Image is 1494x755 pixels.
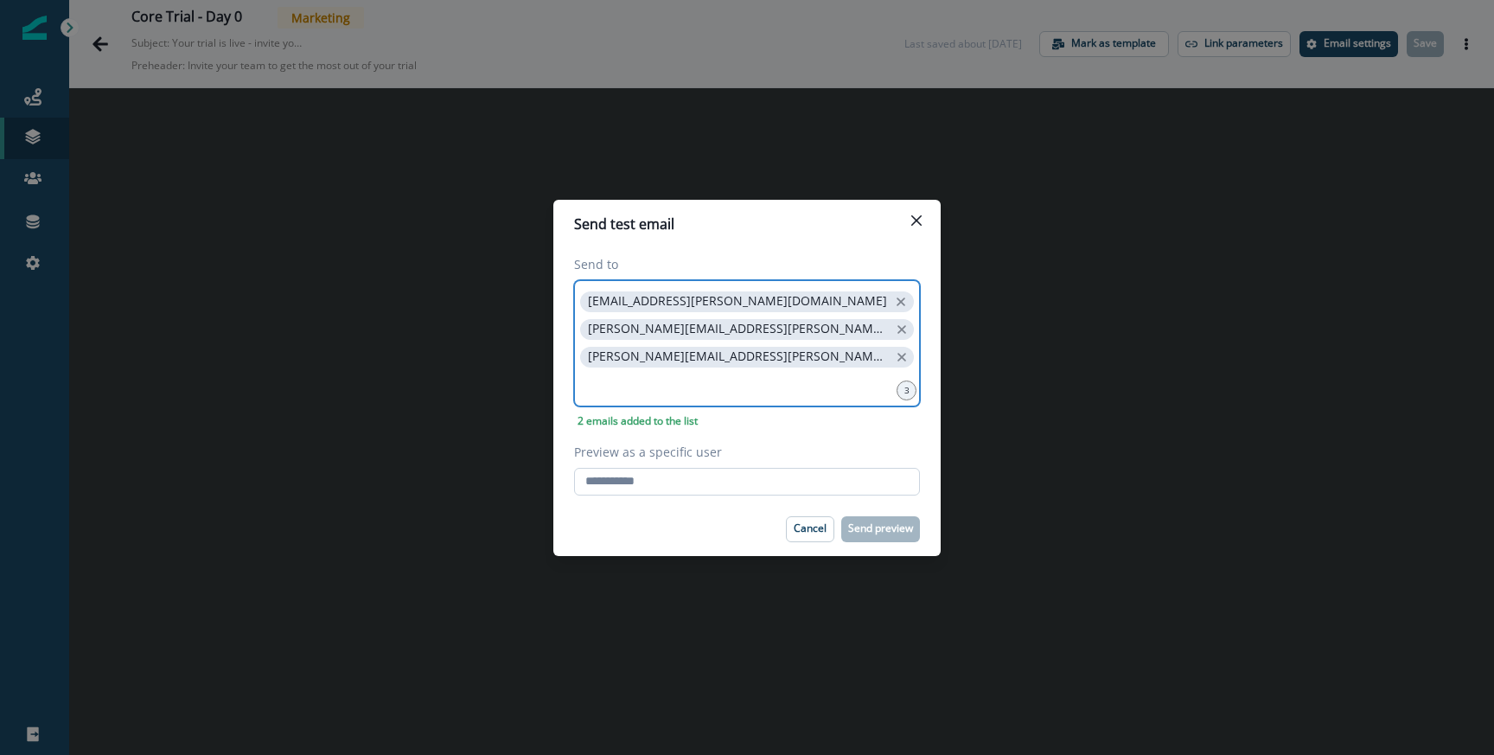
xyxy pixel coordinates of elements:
button: close [892,293,910,310]
button: Send preview [841,516,920,542]
p: 2 emails added to the list [574,413,701,429]
div: 3 [897,381,916,400]
p: [PERSON_NAME][EMAIL_ADDRESS][PERSON_NAME][DOMAIN_NAME] [588,322,889,336]
p: Cancel [794,522,827,534]
p: Send test email [574,214,674,234]
p: [EMAIL_ADDRESS][PERSON_NAME][DOMAIN_NAME] [588,294,887,309]
label: Preview as a specific user [574,443,910,461]
button: close [894,349,910,366]
button: close [894,321,910,338]
button: Close [903,207,930,234]
p: Send preview [848,522,913,534]
label: Send to [574,255,910,273]
p: [PERSON_NAME][EMAIL_ADDRESS][PERSON_NAME][DOMAIN_NAME] [588,349,889,364]
button: Cancel [786,516,834,542]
